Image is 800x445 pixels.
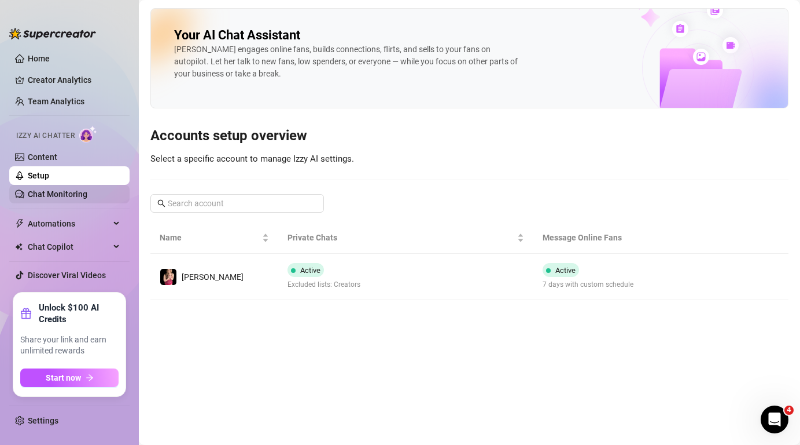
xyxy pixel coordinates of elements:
a: Creator Analytics [28,71,120,89]
span: 4 [784,406,794,415]
th: Private Chats [278,222,533,254]
span: Active [555,266,576,275]
img: logo-BBDzfeDw.svg [9,28,96,39]
a: Team Analytics [28,97,84,106]
span: search [157,199,165,207]
input: Search account [168,197,308,210]
a: Content [28,152,57,162]
span: [PERSON_NAME] [182,272,244,282]
span: arrow-right [86,374,94,382]
span: gift [20,308,32,319]
a: Settings [28,416,58,425]
h3: Accounts setup overview [150,127,788,145]
span: Chat Copilot [28,238,110,256]
span: 7 days with custom schedule [543,279,633,290]
h2: Your AI Chat Assistant [174,27,300,43]
a: Setup [28,171,49,180]
span: Excluded lists: Creators [287,279,360,290]
img: Erin [160,269,176,285]
div: [PERSON_NAME] engages online fans, builds connections, flirts, and sells to your fans on autopilo... [174,43,521,80]
span: thunderbolt [15,219,24,228]
strong: Unlock $100 AI Credits [39,302,119,325]
span: Active [300,266,320,275]
span: Name [160,231,260,244]
th: Message Online Fans [533,222,703,254]
th: Name [150,222,278,254]
a: Chat Monitoring [28,189,87,199]
iframe: Intercom live chat [761,406,788,433]
span: Share your link and earn unlimited rewards [20,334,119,357]
span: Izzy AI Chatter [16,130,75,141]
img: AI Chatter [79,126,97,143]
img: Chat Copilot [15,243,23,251]
span: Automations [28,214,110,233]
span: Start now [46,373,81,382]
span: Private Chats [287,231,515,244]
button: Start nowarrow-right [20,369,119,387]
span: Select a specific account to manage Izzy AI settings. [150,154,354,164]
a: Discover Viral Videos [28,271,106,280]
a: Home [28,54,50,63]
